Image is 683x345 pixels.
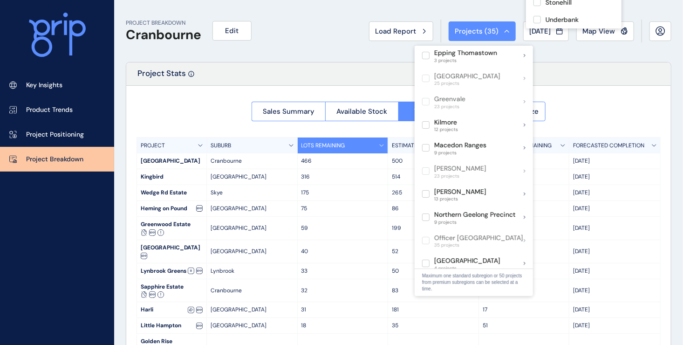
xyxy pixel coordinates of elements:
[392,267,475,275] p: 50
[573,205,656,213] p: [DATE]
[483,322,566,330] p: 51
[225,26,239,35] span: Edit
[573,224,656,232] p: [DATE]
[26,81,62,90] p: Key Insights
[455,27,499,36] span: Projects ( 35 )
[392,322,475,330] p: 35
[301,267,384,275] p: 33
[434,72,500,81] p: [GEOGRAPHIC_DATA]
[434,256,500,266] p: [GEOGRAPHIC_DATA]
[137,240,206,263] div: [GEOGRAPHIC_DATA]
[26,130,84,139] p: Project Positioning
[211,287,294,295] p: Cranbourne
[434,118,458,127] p: Kilmore
[375,27,416,36] span: Load Report
[137,68,186,85] p: Project Stats
[26,155,83,164] p: Project Breakdown
[211,173,294,181] p: [GEOGRAPHIC_DATA]
[523,21,569,41] button: [DATE]
[211,142,231,150] p: SUBURB
[434,95,465,104] p: Greenvale
[211,224,294,232] p: [GEOGRAPHIC_DATA]
[392,157,475,165] p: 500
[137,279,206,302] div: Sapphire Estate
[211,205,294,213] p: [GEOGRAPHIC_DATA]
[573,189,656,197] p: [DATE]
[434,187,486,197] p: [PERSON_NAME]
[137,169,206,185] div: Kingbird
[252,102,325,121] button: Sales Summary
[573,157,656,165] p: [DATE]
[211,267,294,275] p: Lynbrook
[422,273,526,292] p: Maximum one standard subregion or 50 projects from premium subregions can be selected at a time.
[434,141,486,150] p: Macedon Ranges
[573,267,656,275] p: [DATE]
[392,173,475,181] p: 514
[301,306,384,314] p: 31
[211,157,294,165] p: Cranbourne
[126,27,201,43] h1: Cranbourne
[398,102,472,121] button: Total Supply
[263,107,314,116] span: Sales Summary
[137,302,206,317] div: Harli
[483,306,566,314] p: 17
[434,150,486,156] span: 9 projects
[573,287,656,295] p: [DATE]
[546,15,579,25] p: Underbank
[301,287,384,295] p: 32
[392,189,475,197] p: 265
[126,19,201,27] p: PROJECT BREAKDOWN
[529,27,551,36] span: [DATE]
[392,142,454,150] p: ESTIMATED TOTAL LOTS
[211,322,294,330] p: [GEOGRAPHIC_DATA]
[573,248,656,255] p: [DATE]
[301,322,384,330] p: 18
[301,248,384,255] p: 40
[392,306,475,314] p: 181
[434,48,497,58] p: Epping Thomastown
[26,105,73,115] p: Product Trends
[434,220,516,225] span: 9 projects
[137,201,206,216] div: Heming on Pound
[392,224,475,232] p: 199
[301,224,384,232] p: 59
[141,142,165,150] p: PROJECT
[449,21,516,41] button: Projects (35)
[211,306,294,314] p: [GEOGRAPHIC_DATA]
[434,81,500,86] span: 25 projects
[434,127,458,132] span: 12 projects
[369,21,433,41] button: Load Report
[434,58,497,63] span: 3 projects
[434,196,486,202] span: 13 projects
[434,104,465,110] span: 23 projects
[301,173,384,181] p: 316
[301,205,384,213] p: 75
[434,173,486,179] span: 23 projects
[573,306,656,314] p: [DATE]
[301,157,384,165] p: 466
[301,142,345,150] p: LOTS REMAINING
[576,21,634,41] button: Map View
[336,107,387,116] span: Available Stock
[573,142,644,150] p: FORECASTED COMPLETION
[434,164,486,173] p: [PERSON_NAME]
[137,263,206,279] div: Lynbrook Greens
[301,189,384,197] p: 175
[392,287,475,295] p: 83
[325,102,399,121] button: Available Stock
[392,205,475,213] p: 86
[212,21,252,41] button: Edit
[434,242,523,248] span: 35 projects
[573,322,656,330] p: [DATE]
[137,217,206,240] div: Greenwood Estate
[434,266,500,271] span: 4 projects
[573,173,656,181] p: [DATE]
[211,189,294,197] p: Skye
[392,248,475,255] p: 52
[137,318,206,333] div: Little Hampton
[211,248,294,255] p: [GEOGRAPHIC_DATA]
[434,210,516,220] p: Northern Geelong Precinct
[434,234,523,243] p: Officer [GEOGRAPHIC_DATA]
[137,185,206,200] div: Wedge Rd Estate
[582,27,615,36] span: Map View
